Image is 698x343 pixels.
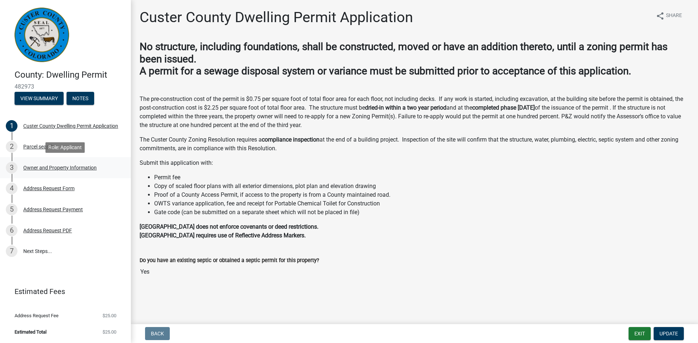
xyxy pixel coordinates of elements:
li: Copy of scaled floor plans with all exterior dimensions, plot plan and elevation drawing [154,182,689,191]
wm-modal-confirm: Summary [15,96,64,102]
strong: compliance inspection [262,136,320,143]
h1: Custer County Dwelling Permit Application [140,9,413,26]
div: 7 [6,245,17,257]
div: 4 [6,183,17,194]
span: Back [151,331,164,336]
div: Address Request PDF [23,228,72,233]
div: 2 [6,141,17,152]
li: Permit fee [154,173,689,182]
span: $25.00 [103,330,116,334]
div: 3 [6,162,17,173]
label: Do you have an existing septic or obtained a septic permit for this property? [140,258,319,263]
div: 1 [6,120,17,132]
p: The Custer County Zoning Resolution requires a at the end of a building project. Inspection of th... [140,135,689,153]
div: Role: Applicant [45,142,85,153]
strong: [GEOGRAPHIC_DATA] requires use of Reflective Address Markers. [140,232,306,239]
li: Gate code (can be submitted on a separate sheet which will not be placed in file) [154,208,689,217]
button: Update [654,327,684,340]
strong: No structure, including foundations, shall be constructed, moved or have an addition thereto, unt... [140,41,667,65]
div: 5 [6,204,17,215]
div: Address Request Payment [23,207,83,212]
div: 6 [6,225,17,236]
button: View Summary [15,92,64,105]
li: Proof of a County Access Permit, if access to the property is from a County maintained road. [154,191,689,199]
button: Exit [629,327,651,340]
div: Address Request Form [23,186,75,191]
strong: dried-in within a two year period [365,104,446,111]
strong: A permit for a sewage disposal system or variance must be submitted prior to acceptance of this a... [140,65,631,77]
div: Parcel search [23,144,54,149]
p: The pre-construction cost of the permit is $0.75 per square foot of total floor area for each flo... [140,95,689,130]
wm-modal-confirm: Notes [67,96,94,102]
strong: [GEOGRAPHIC_DATA] does not enforce covenants or deed restrictions. [140,223,318,230]
img: Custer County, Colorado [15,8,69,62]
i: share [656,12,665,20]
li: OWTS variance application, fee and receipt for Portable Chemical Toilet for Construction [154,199,689,208]
span: $25.00 [103,313,116,318]
strong: completed phase [DATE] [472,104,535,111]
button: shareShare [650,9,688,23]
span: Address Request Fee [15,313,59,318]
p: Submit this application with: [140,159,689,167]
button: Back [145,327,170,340]
h4: County: Dwelling Permit [15,70,125,80]
span: 482973 [15,83,116,90]
span: Share [666,12,682,20]
a: Estimated Fees [6,284,119,299]
span: Estimated Total [15,330,47,334]
div: Owner and Property Information [23,165,97,170]
button: Notes [67,92,94,105]
div: Custer County Dwelling Permit Application [23,123,118,128]
span: Update [659,331,678,336]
